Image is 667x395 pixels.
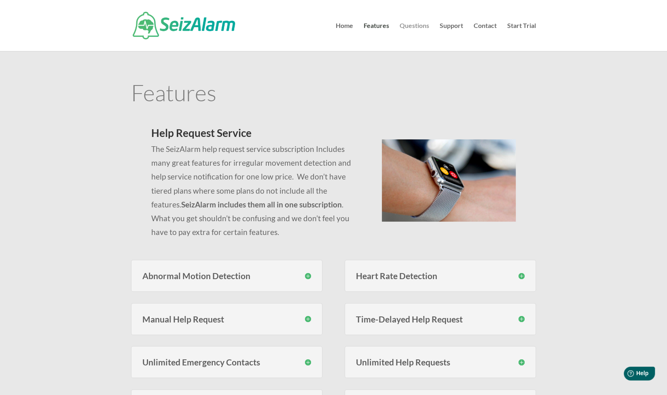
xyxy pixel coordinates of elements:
h3: Time-Delayed Help Request [356,315,525,323]
h3: Abnormal Motion Detection [142,271,311,280]
h1: Features [131,81,536,108]
a: Home [336,23,353,51]
strong: SeizAlarm includes them all in one subscription [181,200,342,209]
h3: Unlimited Emergency Contacts [142,358,311,366]
h3: Unlimited Help Requests [356,358,525,366]
img: SeizAlarm [133,12,235,39]
img: seizalarm-on-wrist [382,139,516,222]
iframe: Help widget launcher [595,363,658,386]
a: Start Trial [507,23,536,51]
h2: Help Request Service [151,128,362,142]
h3: Manual Help Request [142,315,311,323]
a: Features [364,23,389,51]
a: Contact [474,23,497,51]
a: Questions [400,23,429,51]
p: The SeizAlarm help request service subscription Includes many great features for irregular moveme... [151,142,362,239]
a: Support [440,23,463,51]
h3: Heart Rate Detection [356,271,525,280]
